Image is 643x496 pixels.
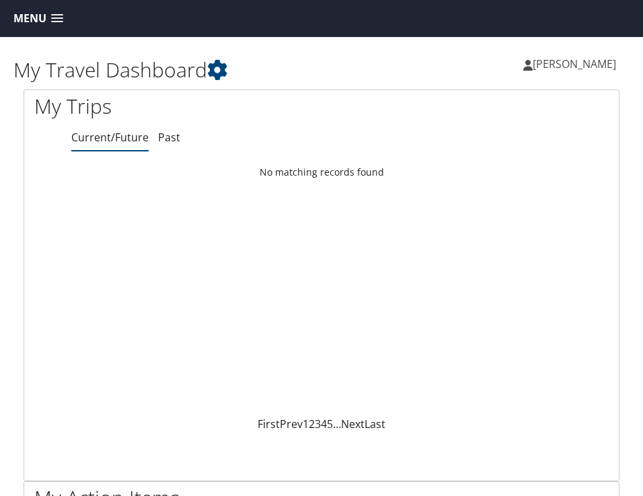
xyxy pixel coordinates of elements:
a: 5 [327,417,333,431]
a: 3 [315,417,321,431]
span: … [333,417,341,431]
span: [PERSON_NAME] [533,57,616,71]
a: Menu [7,7,70,30]
a: First [258,417,280,431]
a: Past [158,130,180,145]
a: 4 [321,417,327,431]
a: [PERSON_NAME] [523,44,630,84]
h1: My Trips [34,92,311,120]
a: Prev [280,417,303,431]
a: Next [341,417,365,431]
a: 1 [303,417,309,431]
h1: My Travel Dashboard [13,56,321,84]
a: Current/Future [71,130,149,145]
a: 2 [309,417,315,431]
td: No matching records found [24,160,619,184]
a: Last [365,417,385,431]
span: Menu [13,12,46,25]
